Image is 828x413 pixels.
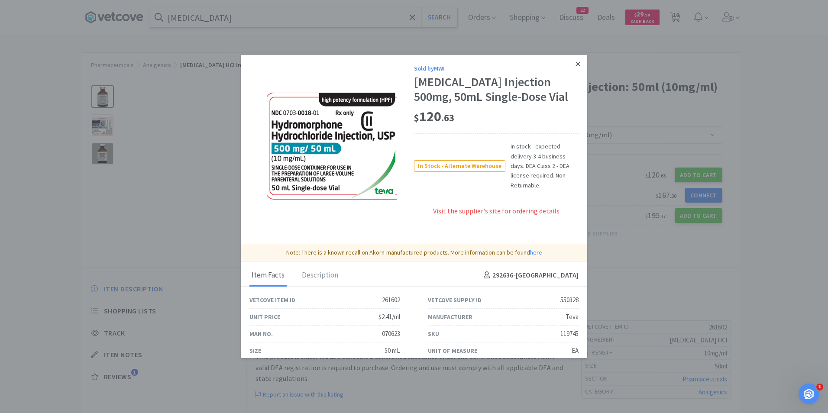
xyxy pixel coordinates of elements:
iframe: Intercom live chat [799,384,819,404]
div: SKU [428,329,439,339]
div: Vetcove Supply ID [428,295,482,305]
span: In stock - expected delivery 3-4 business days. DEA Class 2 - DEA license required. Non-Returnable. [505,142,579,190]
div: Visit the supplier's site for ordering details [414,206,579,226]
div: $2.41/ml [378,312,400,322]
div: 50 mL [385,345,400,356]
span: $ [414,112,419,124]
div: Description [300,265,340,287]
h4: 292636 - [GEOGRAPHIC_DATA] [480,270,579,281]
div: Sold by MWI [414,64,579,73]
a: here [530,248,542,256]
div: Teva [566,312,579,322]
p: Note: There is a known recall on Akorn-manufactured products. More information can be found [244,248,584,257]
div: EA [572,345,579,356]
div: Man No. [249,329,273,339]
div: Vetcove Item ID [249,295,295,305]
div: 550328 [560,295,579,305]
span: 1 [816,384,823,390]
div: [MEDICAL_DATA] Injection 500mg, 50mL Single-Dose Vial [414,75,579,104]
div: Manufacturer [428,312,472,322]
span: 120 [414,108,454,125]
span: . 63 [441,112,454,124]
span: In Stock - Alternate Warehouse [414,161,505,171]
div: Size [249,346,261,355]
div: Item Facts [249,265,287,287]
img: 6847f7277ff14cb0a459d902f6a66f6e_550328.png [267,93,397,201]
div: Unit Price [249,312,280,322]
div: Unit of Measure [428,346,477,355]
div: 070623 [382,329,400,339]
div: 119745 [560,329,579,339]
div: 261602 [382,295,400,305]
